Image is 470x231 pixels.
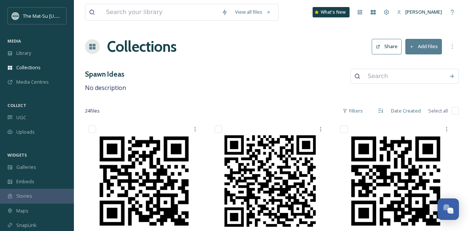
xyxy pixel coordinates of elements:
span: Galleries [16,164,36,171]
span: UGC [16,114,26,121]
span: Media Centres [16,78,49,86]
button: Add Files [405,39,442,54]
span: Uploads [16,128,35,135]
input: Search [364,68,445,84]
span: Select all [428,107,448,114]
span: The Mat-Su [US_STATE] [23,12,74,19]
a: What's New [313,7,350,17]
a: View all files [231,5,275,19]
a: [PERSON_NAME] [393,5,446,19]
span: 24 file s [85,107,100,114]
span: No description [85,84,126,92]
span: Stories [16,192,32,200]
span: Embeds [16,178,34,185]
span: MEDIA [7,38,21,44]
img: Social_thumbnail.png [12,12,19,20]
span: Collections [16,64,41,71]
h3: Spawn Ideas [85,69,126,80]
span: Maps [16,207,28,214]
a: Collections [107,36,177,58]
span: WIDGETS [7,152,27,158]
span: SnapLink [16,222,37,229]
input: Search your library [102,4,218,20]
button: Open Chat [437,198,459,220]
button: Share [372,39,402,54]
span: COLLECT [7,103,26,108]
div: Date Created [387,104,425,118]
span: Library [16,50,31,57]
span: [PERSON_NAME] [405,9,442,15]
div: Filters [339,104,367,118]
